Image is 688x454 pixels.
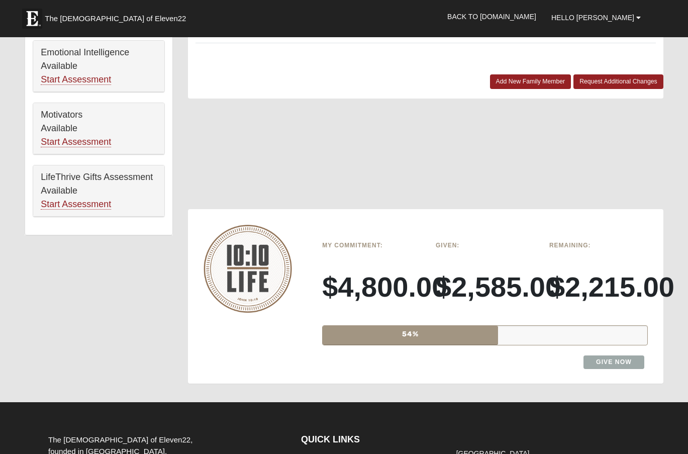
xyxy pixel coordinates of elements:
a: Add New Family Member [490,74,571,89]
a: Give Now [583,355,644,369]
div: LifeThrive Gifts Assessment Available [33,165,164,217]
a: Hello [PERSON_NAME] [544,5,648,30]
div: Motivators Available [33,103,164,154]
a: Back to [DOMAIN_NAME] [440,4,544,29]
h3: $4,800.00 [322,270,421,304]
a: Request Additional Changes [573,74,663,89]
h6: My Commitment: [322,242,421,249]
h3: $2,585.00 [436,270,534,304]
a: Start Assessment [41,199,111,210]
span: The [DEMOGRAPHIC_DATA] of Eleven22 [45,14,186,24]
a: Start Assessment [41,137,111,147]
h3: $2,215.00 [549,270,648,304]
h4: QUICK LINKS [301,434,438,445]
h6: Remaining: [549,242,648,249]
a: The [DEMOGRAPHIC_DATA] of Eleven22 [17,4,218,29]
h6: Given: [436,242,534,249]
div: 54% [323,326,498,345]
span: Hello [PERSON_NAME] [551,14,634,22]
div: Emotional Intelligence Available [33,41,164,92]
img: 10-10-Life-logo-round-no-scripture.png [204,225,292,313]
img: Eleven22 logo [22,9,42,29]
a: Start Assessment [41,74,111,85]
